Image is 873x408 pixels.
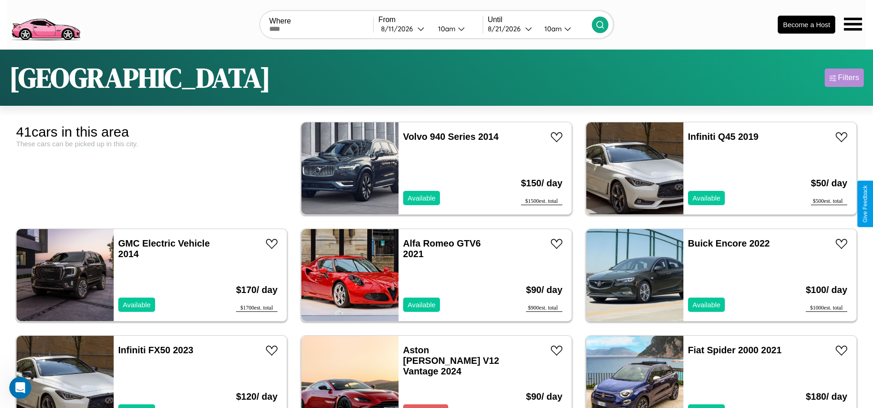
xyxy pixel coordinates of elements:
a: Volvo 940 Series 2014 [403,132,499,142]
a: GMC Electric Vehicle 2014 [118,238,210,259]
a: Buick Encore 2022 [688,238,770,248]
a: Infiniti FX50 2023 [118,345,193,355]
label: From [378,16,482,24]
h3: $ 50 / day [811,169,847,198]
p: Available [408,192,436,204]
p: Available [408,299,436,311]
label: Where [269,17,373,25]
a: Infiniti Q45 2019 [688,132,758,142]
button: 10am [431,24,483,34]
div: 8 / 11 / 2026 [381,24,417,33]
h3: $ 150 / day [521,169,562,198]
h3: $ 100 / day [806,276,847,305]
div: $ 1700 est. total [236,305,278,312]
div: 10am [434,24,458,33]
button: Filters [825,69,864,87]
h1: [GEOGRAPHIC_DATA] [9,59,271,97]
a: Alfa Romeo GTV6 2021 [403,238,481,259]
div: Give Feedback [862,185,868,223]
img: logo [7,5,84,43]
a: Fiat Spider 2000 2021 [688,345,781,355]
div: $ 1500 est. total [521,198,562,205]
div: 8 / 21 / 2026 [488,24,525,33]
h3: $ 170 / day [236,276,278,305]
p: Available [123,299,151,311]
div: 41 cars in this area [16,124,287,140]
h3: $ 90 / day [526,276,562,305]
p: Available [693,192,721,204]
div: $ 1000 est. total [806,305,847,312]
div: Filters [838,73,859,82]
div: $ 900 est. total [526,305,562,312]
button: 8/11/2026 [378,24,430,34]
div: These cars can be picked up in this city. [16,140,287,148]
div: 10am [540,24,564,33]
p: Available [693,299,721,311]
label: Until [488,16,592,24]
a: Aston [PERSON_NAME] V12 Vantage 2024 [403,345,499,376]
button: 10am [537,24,592,34]
iframe: Intercom live chat [9,377,31,399]
div: $ 500 est. total [811,198,847,205]
button: Become a Host [778,16,835,34]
